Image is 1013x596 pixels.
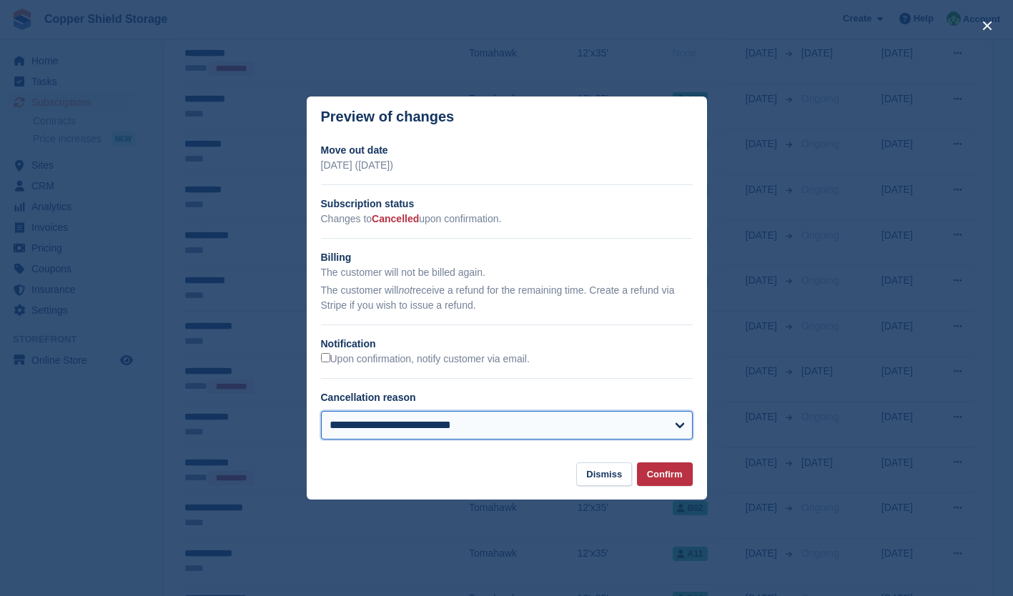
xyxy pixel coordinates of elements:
[976,14,999,37] button: close
[321,353,530,366] label: Upon confirmation, notify customer via email.
[321,392,416,403] label: Cancellation reason
[398,284,412,296] em: not
[321,283,693,313] p: The customer will receive a refund for the remaining time. Create a refund via Stripe if you wish...
[321,109,455,125] p: Preview of changes
[321,353,330,362] input: Upon confirmation, notify customer via email.
[321,212,693,227] p: Changes to upon confirmation.
[321,158,693,173] p: [DATE] ([DATE])
[372,213,419,224] span: Cancelled
[321,143,693,158] h2: Move out date
[321,197,693,212] h2: Subscription status
[321,337,693,352] h2: Notification
[321,265,693,280] p: The customer will not be billed again.
[576,462,632,486] button: Dismiss
[637,462,693,486] button: Confirm
[321,250,693,265] h2: Billing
